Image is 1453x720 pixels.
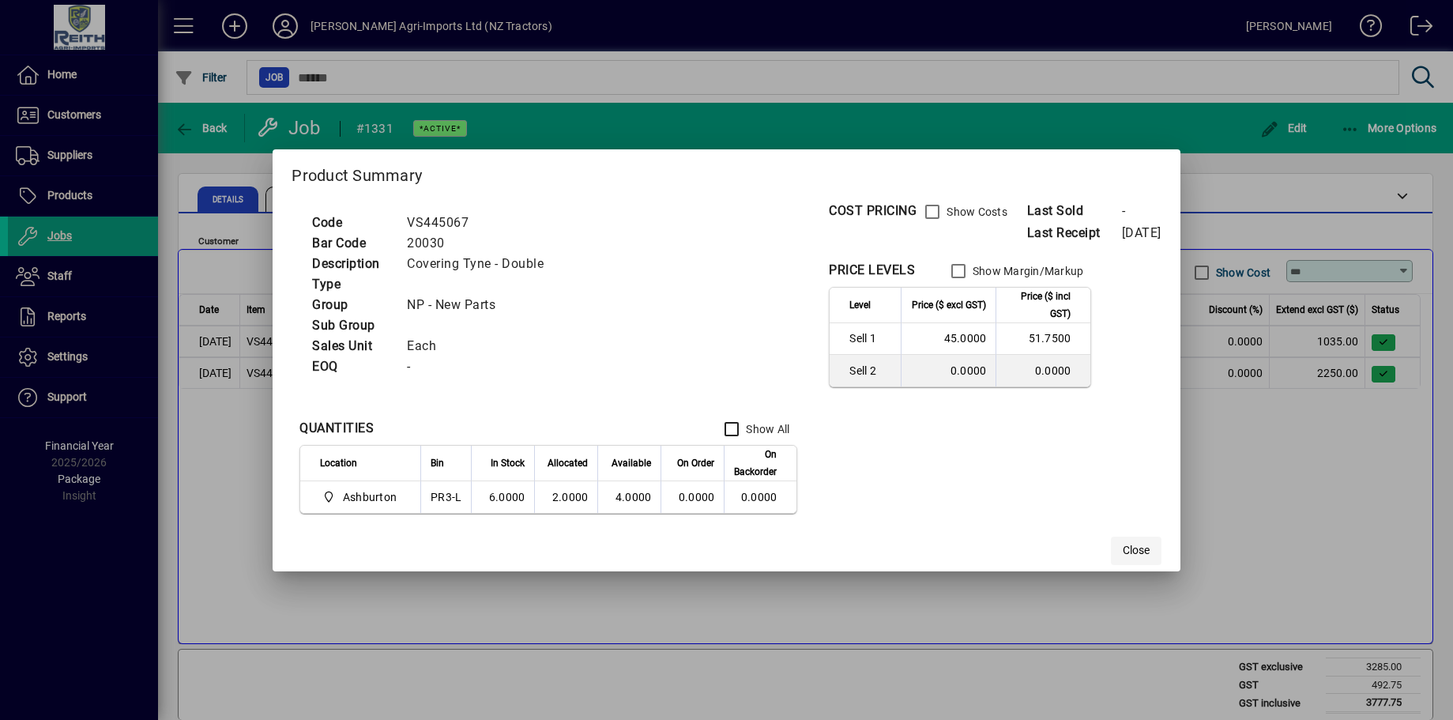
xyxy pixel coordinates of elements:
[1122,225,1161,240] span: [DATE]
[399,336,563,356] td: Each
[849,296,871,314] span: Level
[943,204,1007,220] label: Show Costs
[304,254,399,274] td: Description
[491,454,525,472] span: In Stock
[304,233,399,254] td: Bar Code
[829,261,915,280] div: PRICE LEVELS
[399,254,563,274] td: Covering Tyne - Double
[724,481,796,513] td: 0.0000
[304,213,399,233] td: Code
[612,454,651,472] span: Available
[849,363,891,379] span: Sell 2
[304,274,399,295] td: Type
[399,213,563,233] td: VS445067
[969,263,1084,279] label: Show Margin/Markup
[677,454,714,472] span: On Order
[901,323,996,355] td: 45.0000
[597,481,661,513] td: 4.0000
[1123,542,1150,559] span: Close
[320,488,403,507] span: Ashburton
[431,454,444,472] span: Bin
[343,489,397,505] span: Ashburton
[996,355,1090,386] td: 0.0000
[299,419,374,438] div: QUANTITIES
[743,421,789,437] label: Show All
[901,355,996,386] td: 0.0000
[399,356,563,377] td: -
[304,336,399,356] td: Sales Unit
[1027,202,1122,221] span: Last Sold
[273,149,1180,195] h2: Product Summary
[304,315,399,336] td: Sub Group
[548,454,588,472] span: Allocated
[420,481,471,513] td: PR3-L
[734,446,777,481] span: On Backorder
[320,454,357,472] span: Location
[1111,537,1161,565] button: Close
[471,481,534,513] td: 6.0000
[829,202,917,221] div: COST PRICING
[996,323,1090,355] td: 51.7500
[534,481,597,513] td: 2.0000
[679,491,715,503] span: 0.0000
[1006,288,1071,322] span: Price ($ incl GST)
[1027,224,1122,243] span: Last Receipt
[399,295,563,315] td: NP - New Parts
[1122,203,1126,218] span: -
[399,233,563,254] td: 20030
[912,296,986,314] span: Price ($ excl GST)
[849,330,891,346] span: Sell 1
[304,295,399,315] td: Group
[304,356,399,377] td: EOQ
